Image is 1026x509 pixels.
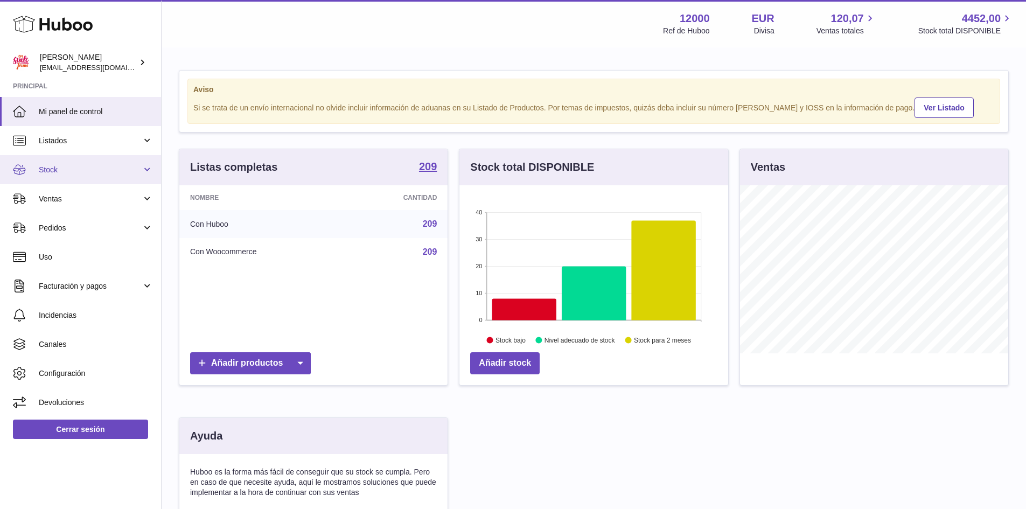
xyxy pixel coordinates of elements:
[193,96,994,118] div: Si se trata de un envío internacional no olvide incluir información de aduanas en su Listado de P...
[918,11,1013,36] a: 4452,00 Stock total DISPONIBLE
[423,247,437,256] a: 209
[193,85,994,95] strong: Aviso
[680,11,710,26] strong: 12000
[754,26,774,36] div: Divisa
[344,185,448,210] th: Cantidad
[39,252,153,262] span: Uso
[918,26,1013,36] span: Stock total DISPONIBLE
[419,161,437,172] strong: 209
[39,281,142,291] span: Facturación y pagos
[495,337,526,344] text: Stock bajo
[470,160,594,175] h3: Stock total DISPONIBLE
[13,54,29,71] img: mar@ensuelofirme.com
[663,26,709,36] div: Ref de Huboo
[39,398,153,408] span: Devoluciones
[751,160,785,175] h3: Ventas
[39,165,142,175] span: Stock
[179,210,344,238] td: Con Huboo
[39,194,142,204] span: Ventas
[40,52,137,73] div: [PERSON_NAME]
[915,97,973,118] a: Ver Listado
[962,11,1001,26] span: 4452,00
[634,337,691,344] text: Stock para 2 meses
[39,223,142,233] span: Pedidos
[190,467,437,498] p: Huboo es la forma más fácil de conseguir que su stock se cumpla. Pero en caso de que necesite ayu...
[476,263,483,269] text: 20
[479,317,483,323] text: 0
[39,310,153,320] span: Incidencias
[476,209,483,215] text: 40
[13,420,148,439] a: Cerrar sesión
[476,290,483,296] text: 10
[39,368,153,379] span: Configuración
[419,161,437,174] a: 209
[752,11,774,26] strong: EUR
[39,136,142,146] span: Listados
[179,238,344,266] td: Con Woocommerce
[423,219,437,228] a: 209
[190,352,311,374] a: Añadir productos
[831,11,864,26] span: 120,07
[190,160,277,175] h3: Listas completas
[816,26,876,36] span: Ventas totales
[40,63,158,72] span: [EMAIL_ADDRESS][DOMAIN_NAME]
[816,11,876,36] a: 120,07 Ventas totales
[476,236,483,242] text: 30
[545,337,616,344] text: Nivel adecuado de stock
[39,107,153,117] span: Mi panel de control
[39,339,153,350] span: Canales
[179,185,344,210] th: Nombre
[470,352,540,374] a: Añadir stock
[190,429,222,443] h3: Ayuda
